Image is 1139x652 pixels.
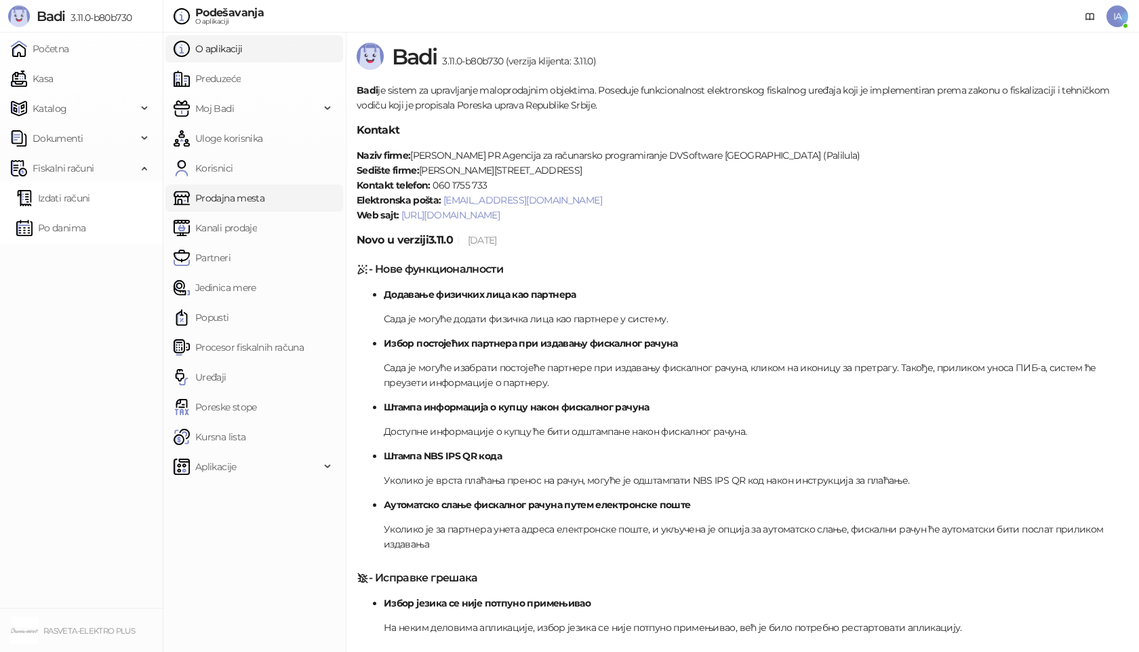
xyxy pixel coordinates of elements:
[468,234,497,246] span: [DATE]
[16,185,90,212] a: Izdati računi
[1079,5,1101,27] a: Dokumentacija
[33,95,67,122] span: Katalog
[174,423,245,450] a: Kursna lista
[357,194,441,206] strong: Elektronska pošta:
[357,164,419,176] strong: Sedište firme:
[357,261,1128,277] h5: - Нове функционалности
[357,84,378,96] strong: Badi
[384,597,591,609] strong: Избор језика се није потпуно примењивао
[384,473,1128,488] p: Уколико је врста плаћања пренос на рачун, могуће је одштампати NBS IPS QR код након инструкција з...
[8,5,30,27] img: Logo
[174,214,257,242] a: Kanali prodaje
[174,334,304,361] a: Procesor fiskalnih računa
[195,95,234,122] span: Moj Badi
[357,149,410,161] strong: Naziv firme:
[11,35,69,62] a: Početna
[384,337,678,349] strong: Избор постојећих партнера при издавању фискалног рачуна
[43,626,135,636] small: RASVETA-ELEKTRO PLUS
[195,453,237,480] span: Aplikacije
[174,394,257,421] a: Poreske stope
[384,424,1128,439] p: Доступне информације о купцу ће бити одштампане након фискалног рачуна.
[174,125,262,152] a: Uloge korisnika
[16,214,85,242] a: Po danima
[384,311,1128,326] p: Сада је могуће додати физичка лица као партнере у систему.
[33,155,94,182] span: Fiskalni računi
[384,450,502,462] strong: Штампа NBS IPS QR кода
[357,179,431,191] strong: Kontakt telefon:
[437,55,596,67] span: 3.11.0-b80b730 (verzija klijenta: 3.11.0)
[401,209,500,221] a: [URL][DOMAIN_NAME]
[392,43,437,70] span: Badi
[357,232,1128,248] h5: Novo u verziji 3.11.0
[384,288,576,301] strong: Додавање физичких лица као партнера
[357,148,1128,223] p: [PERSON_NAME] PR Agencija za računarsko programiranje DVSoftware [GEOGRAPHIC_DATA] (Palilula) [PE...
[174,364,226,391] a: Uređaji
[33,125,83,152] span: Dokumenti
[174,35,242,62] a: O aplikaciji
[174,155,233,182] a: Korisnici
[174,65,241,92] a: Preduzeće
[174,244,231,271] a: Partneri
[357,570,1128,586] h5: - Исправке грешака
[384,522,1128,552] p: Уколико је за партнера унета адреса електронске поште, и укључена је опција за аутоматско слање, ...
[174,304,229,331] a: Popusti
[1106,5,1128,27] span: IA
[195,7,264,18] div: Podešavanja
[384,499,691,511] strong: Аутоматско слање фискалног рачуна путем електронске поште
[11,65,53,92] a: Kasa
[65,12,132,24] span: 3.11.0-b80b730
[11,617,38,644] img: 64x64-companyLogo-4c9eac63-00ad-485c-9b48-57f283827d2d.png
[37,8,65,24] span: Badi
[384,401,650,413] strong: Штампа информација о купцу након фискалног рачуна
[195,18,264,25] div: O aplikaciji
[384,620,1128,635] p: На неким деловима апликације, избор језика се није потпуно примењивао, већ је било потребно реста...
[443,194,602,206] a: [EMAIL_ADDRESS][DOMAIN_NAME]
[384,360,1128,390] p: Сада је могуће изабрати постојеће партнере при издавању фискалног рачуна, кликом на иконицу за пр...
[357,122,1128,138] h5: Kontakt
[357,209,399,221] strong: Web sajt:
[357,83,1128,113] p: je sistem za upravljanje maloprodajnim objektima. Poseduje funkcionalnost elektronskog fiskalnog ...
[357,43,384,70] img: Logo
[174,185,264,212] a: Prodajna mesta
[174,274,256,301] a: Jedinica mere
